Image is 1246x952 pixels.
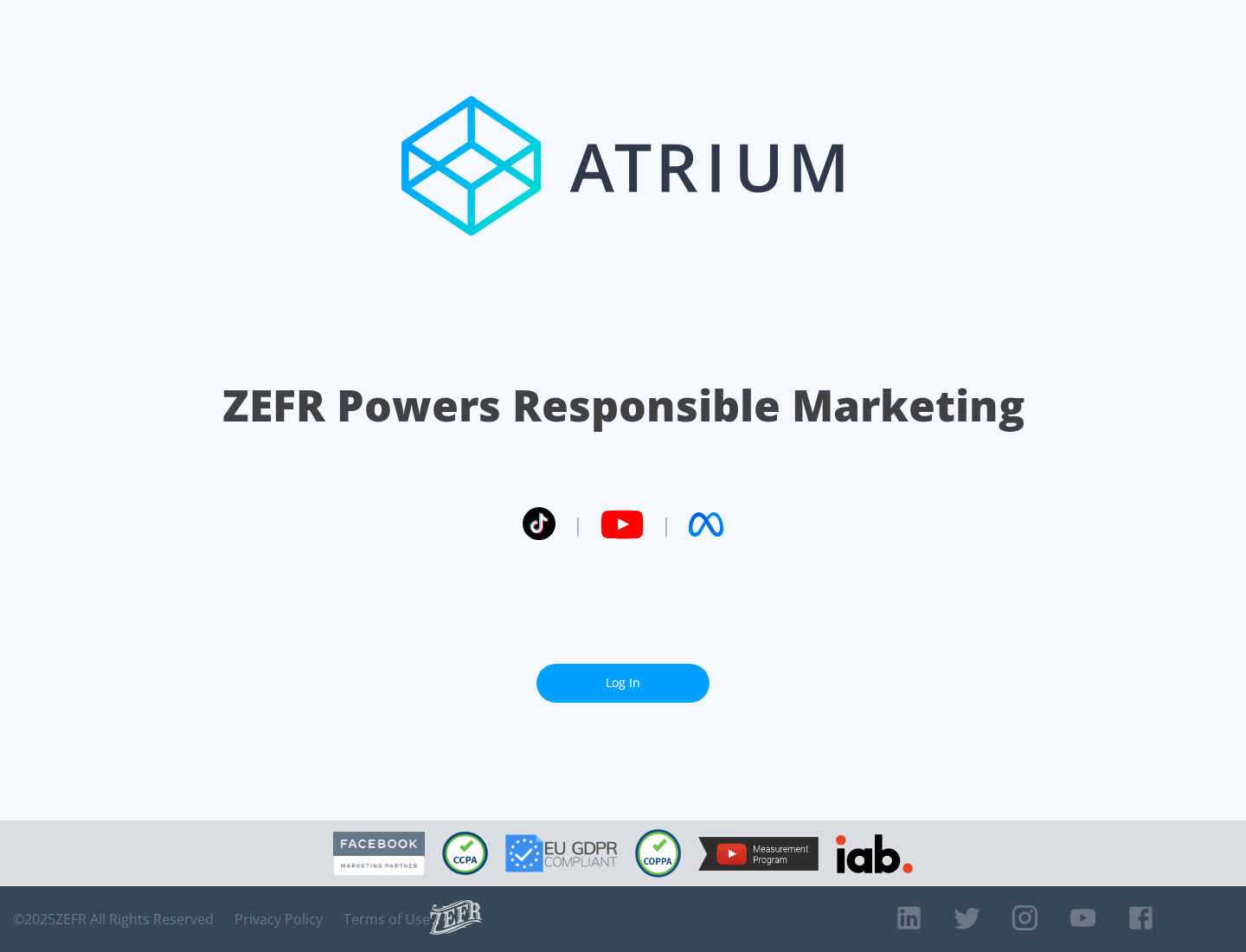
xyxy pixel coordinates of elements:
img: COPPA Compliant [635,829,681,878]
img: Facebook Marketing Partner [333,832,425,876]
img: CCPA Compliant [442,832,488,875]
span: © 2025 ZEFR All Rights Reserved [13,910,214,928]
span: | [573,511,583,537]
a: Privacy Policy [234,910,323,928]
span: | [661,511,671,537]
h1: ZEFR Powers Responsible Marketing [222,376,1024,435]
img: GDPR Compliant [505,834,618,872]
a: Terms of Use [344,910,430,928]
a: Log In [536,664,710,703]
img: YouTube Measurement Program [698,837,819,871]
img: IAB [836,834,913,873]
